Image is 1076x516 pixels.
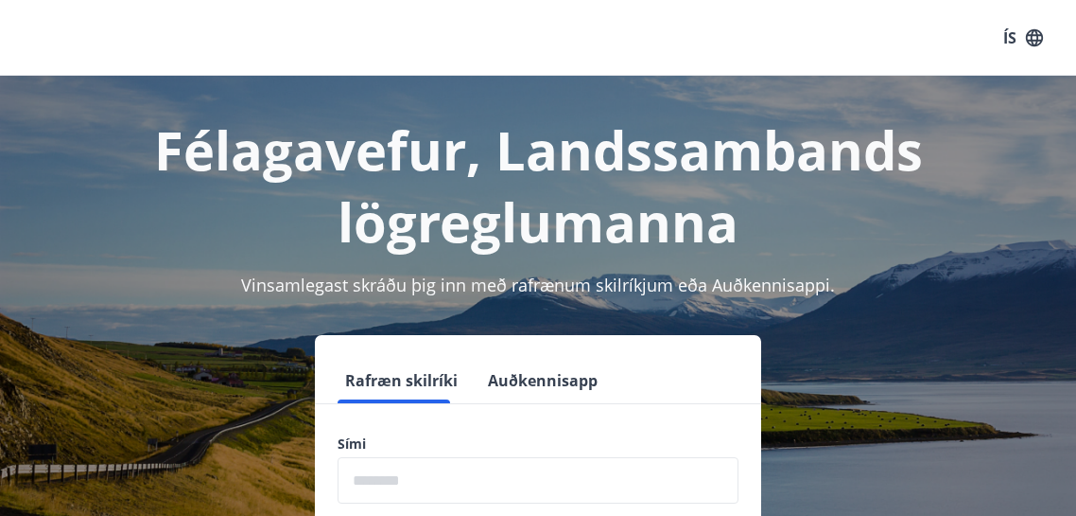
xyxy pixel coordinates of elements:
[338,358,465,403] button: Rafræn skilríki
[480,358,605,403] button: Auðkennisapp
[241,274,835,296] span: Vinsamlegast skráðu þig inn með rafrænum skilríkjum eða Auðkennisappi.
[338,435,738,454] label: Sími
[993,21,1053,55] button: ÍS
[23,114,1053,258] h1: Félagavefur, Landssambands lögreglumanna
